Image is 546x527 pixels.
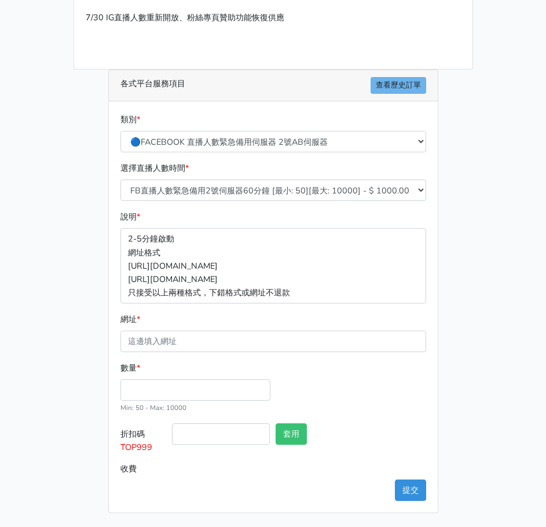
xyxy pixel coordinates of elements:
[109,70,438,101] div: 各式平台服務項目
[120,162,189,175] label: 選擇直播人數時間
[118,423,170,458] label: 折扣碼
[120,113,140,126] label: 類別
[118,458,170,480] label: 收費
[120,361,140,375] label: 數量
[120,228,426,303] p: 2-5分鐘啟動 網址格式 [URL][DOMAIN_NAME] [URL][DOMAIN_NAME] 只接受以上兩種格式，下錯格式或網址不退款
[120,210,140,224] label: 說明
[395,480,426,501] button: 提交
[86,11,461,24] p: 7/30 IG直播人數重新開放、粉絲專頁贊助功能恢復供應
[276,423,307,445] button: 套用
[371,77,426,94] a: 查看歷史訂單
[120,331,426,352] input: 這邊填入網址
[120,313,140,326] label: 網址
[120,403,186,412] small: Min: 50 - Max: 10000
[120,441,152,453] span: TOP999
